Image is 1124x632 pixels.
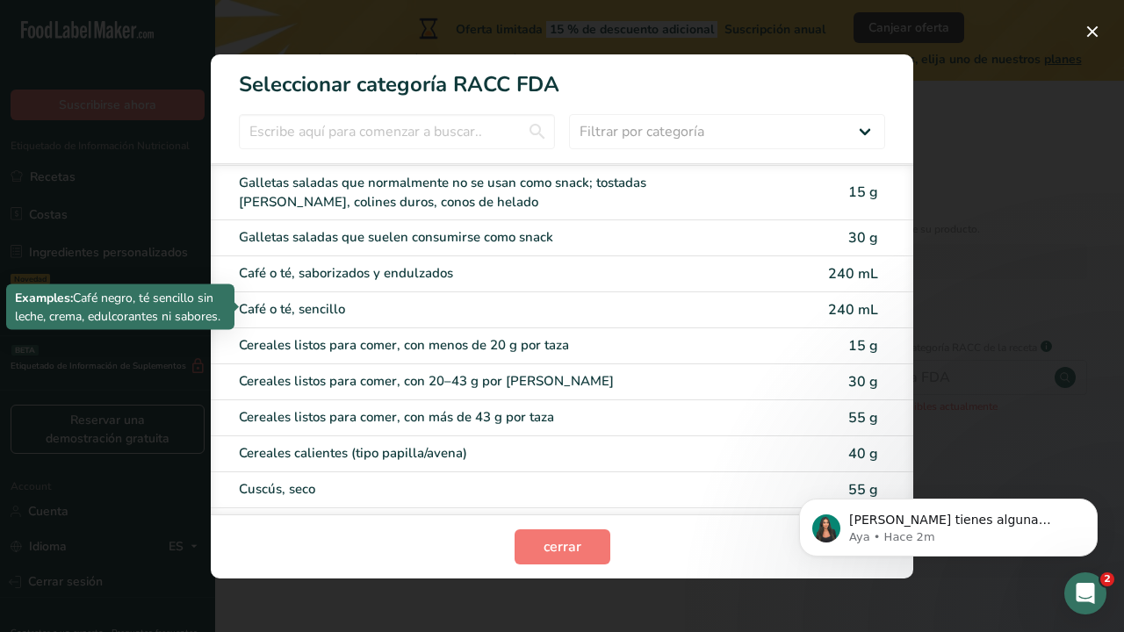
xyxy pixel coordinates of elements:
span: 2 [1100,572,1114,586]
div: Cereales listos para comer, con 20–43 g por [PERSON_NAME] [239,371,738,391]
span: 40 g [848,444,878,463]
iframe: Intercom live chat [1064,572,1106,614]
input: Escribe aquí para comenzar a buscar.. [239,114,555,149]
span: 30 g [848,372,878,391]
div: Galletas saladas que suelen consumirse como snack [239,227,738,248]
span: 55 g [848,408,878,427]
p: Café negro, té sencillo sin leche, crema, edulcorantes ni sabores. [15,289,226,326]
div: Galletas saladas que normalmente no se usan como snack; tostadas [PERSON_NAME], colines duros, co... [239,173,738,212]
span: 15 g [848,183,878,202]
div: Cereales listos para comer, con más de 43 g por taza [239,407,738,427]
span: 240 mL [828,300,878,320]
h1: Seleccionar categoría RACC FDA [211,54,913,100]
div: Cereales calientes (tipo papilla/avena) [239,443,738,463]
b: Examples: [15,290,73,306]
span: 240 mL [828,264,878,284]
iframe: Intercom notifications mensaje [773,462,1124,585]
div: Café o té, sencillo [239,299,738,320]
span: 30 g [848,228,878,248]
button: cerrar [515,529,610,564]
span: cerrar [544,536,581,557]
div: Cuscús, seco [239,479,738,499]
div: Cereales listos para comer, con menos de 20 g por taza [239,335,738,355]
div: Café o té, saborizados y endulzados [239,263,738,284]
span: 15 g [848,336,878,355]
